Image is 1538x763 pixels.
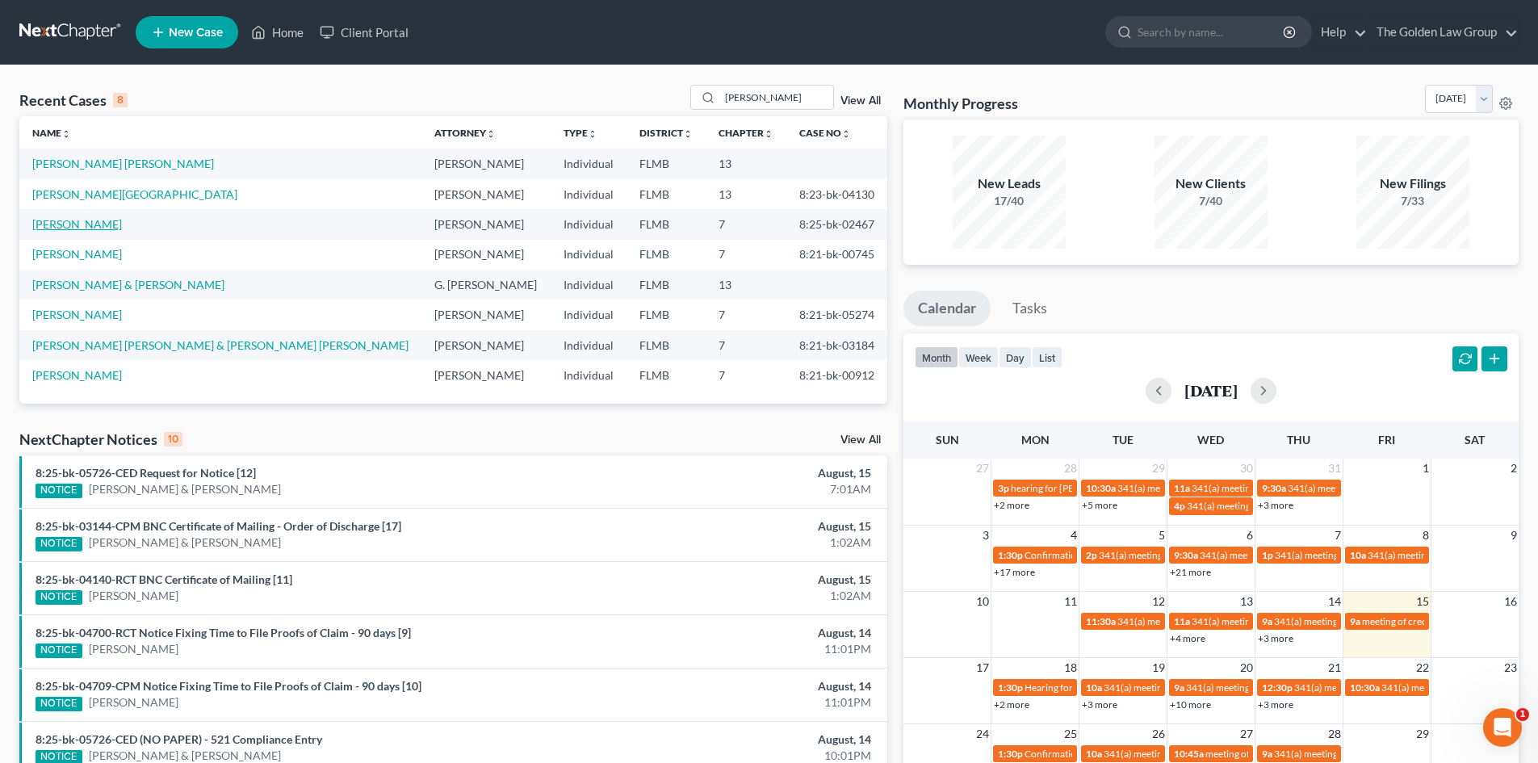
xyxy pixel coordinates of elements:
[706,179,786,209] td: 13
[1414,592,1431,611] span: 15
[994,499,1029,511] a: +2 more
[1326,658,1343,677] span: 21
[1069,526,1079,545] span: 4
[603,481,871,497] div: 7:01AM
[1414,658,1431,677] span: 22
[841,129,851,139] i: unfold_more
[1205,748,1382,760] span: meeting of creditors for [PERSON_NAME]
[974,592,991,611] span: 10
[1421,526,1431,545] span: 8
[1483,708,1522,747] iframe: Intercom live chat
[551,240,627,270] td: Individual
[603,694,871,711] div: 11:01PM
[903,94,1018,113] h3: Monthly Progress
[1262,615,1272,627] span: 9a
[1197,433,1224,446] span: Wed
[1509,526,1519,545] span: 9
[421,330,550,360] td: [PERSON_NAME]
[1099,549,1255,561] span: 341(a) meeting for [PERSON_NAME]
[706,270,786,300] td: 13
[998,681,1023,694] span: 1:30p
[786,240,887,270] td: 8:21-bk-00745
[61,129,71,139] i: unfold_more
[1258,698,1293,711] a: +3 more
[1170,566,1211,578] a: +21 more
[36,519,401,533] a: 8:25-bk-03144-CPM BNC Certificate of Mailing - Order of Discharge [17]
[1509,459,1519,478] span: 2
[1274,615,1430,627] span: 341(a) meeting for [PERSON_NAME]
[999,346,1032,368] button: day
[786,179,887,209] td: 8:23-bk-04130
[421,149,550,178] td: [PERSON_NAME]
[36,626,411,639] a: 8:25-bk-04700-RCT Notice Fixing Time to File Proofs of Claim - 90 days [9]
[1086,681,1102,694] span: 10a
[19,430,182,449] div: NextChapter Notices
[551,330,627,360] td: Individual
[974,459,991,478] span: 27
[1356,174,1469,193] div: New Filings
[36,732,322,746] a: 8:25-bk-05726-CED (NO PAPER) - 521 Compliance Entry
[786,209,887,239] td: 8:25-bk-02467
[113,93,128,107] div: 8
[243,18,312,47] a: Home
[1025,549,1293,561] span: Confirmation hearing for [PERSON_NAME] & [PERSON_NAME]
[1062,724,1079,744] span: 25
[1502,658,1519,677] span: 23
[32,127,71,139] a: Nameunfold_more
[19,90,128,110] div: Recent Cases
[1170,632,1205,644] a: +4 more
[1174,748,1204,760] span: 10:45a
[421,179,550,209] td: [PERSON_NAME]
[1086,482,1116,494] span: 10:30a
[1381,681,1537,694] span: 341(a) meeting for [PERSON_NAME]
[1465,433,1485,446] span: Sat
[1368,18,1518,47] a: The Golden Law Group
[1192,615,1347,627] span: 341(a) meeting for [PERSON_NAME]
[1082,499,1117,511] a: +5 more
[627,330,706,360] td: FLMB
[903,291,991,326] a: Calendar
[603,518,871,535] div: August, 15
[603,625,871,641] div: August, 14
[1516,708,1529,721] span: 1
[1326,459,1343,478] span: 31
[683,129,693,139] i: unfold_more
[706,149,786,178] td: 13
[564,127,597,139] a: Typeunfold_more
[764,129,773,139] i: unfold_more
[603,732,871,748] div: August, 14
[1275,549,1516,561] span: 341(a) meeting for [PERSON_NAME] & [PERSON_NAME]
[1287,433,1310,446] span: Thu
[1192,482,1433,494] span: 341(a) meeting for [PERSON_NAME] & [PERSON_NAME]
[1274,748,1515,760] span: 341(a) meeting for [PERSON_NAME] & [PERSON_NAME]
[36,644,82,658] div: NOTICE
[786,300,887,329] td: 8:21-bk-05274
[32,308,122,321] a: [PERSON_NAME]
[1378,433,1395,446] span: Fri
[1326,724,1343,744] span: 28
[1150,592,1167,611] span: 12
[89,641,178,657] a: [PERSON_NAME]
[1025,681,1150,694] span: Hearing for [PERSON_NAME]
[1262,748,1272,760] span: 9a
[1174,549,1198,561] span: 9:30a
[551,209,627,239] td: Individual
[551,179,627,209] td: Individual
[421,360,550,390] td: [PERSON_NAME]
[1086,748,1102,760] span: 10a
[1062,459,1079,478] span: 28
[994,698,1029,711] a: +2 more
[551,300,627,329] td: Individual
[1104,748,1345,760] span: 341(a) meeting for [PERSON_NAME] & [PERSON_NAME]
[32,217,122,231] a: [PERSON_NAME]
[1238,724,1255,744] span: 27
[603,588,871,604] div: 1:02AM
[36,537,82,551] div: NOTICE
[915,346,958,368] button: month
[312,18,417,47] a: Client Portal
[974,658,991,677] span: 17
[1117,482,1273,494] span: 341(a) meeting for [PERSON_NAME]
[1150,459,1167,478] span: 29
[994,566,1035,578] a: +17 more
[89,535,281,551] a: [PERSON_NAME] & [PERSON_NAME]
